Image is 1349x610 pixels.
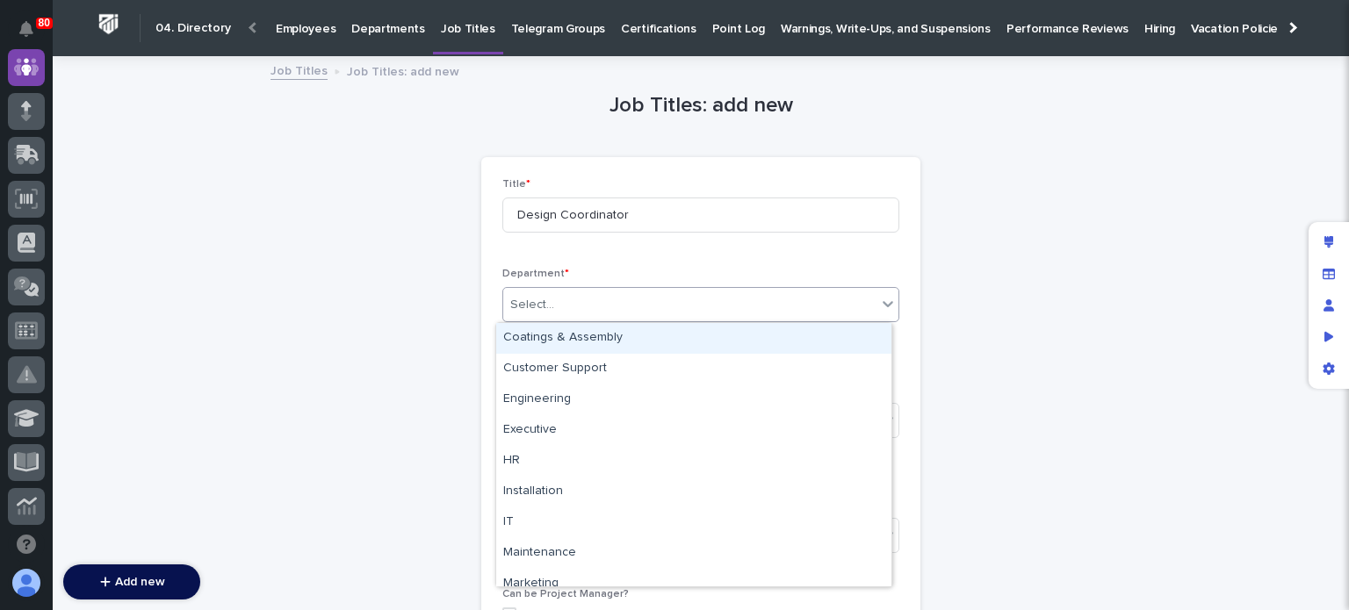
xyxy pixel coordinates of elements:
[496,538,891,569] div: Maintenance
[18,18,53,53] img: Stacker
[22,21,45,49] div: Notifications80
[18,196,49,227] img: 1736555164131-43832dd5-751b-4058-ba23-39d91318e5a0
[496,569,891,599] div: Marketing
[110,284,124,298] div: 🔗
[60,213,222,227] div: We're available if you need us!
[103,276,231,307] a: 🔗Onboarding Call
[496,446,891,477] div: HR
[127,283,224,300] span: Onboarding Call
[155,21,231,36] h2: 04. Directory
[1313,353,1345,384] div: App settings
[11,276,103,307] a: 📖Help Docs
[18,70,320,98] p: Welcome 👋
[502,589,629,599] span: Can be Project Manager?
[35,283,96,300] span: Help Docs
[481,93,920,118] h1: Job Titles: add new
[496,323,891,354] div: Coatings & Assembly
[8,526,45,563] button: Open support chat
[92,8,125,40] img: Workspace Logo
[502,269,569,279] span: Department
[496,415,891,446] div: Executive
[496,354,891,384] div: Customer Support
[496,507,891,538] div: IT
[1313,258,1345,290] div: Manage fields and data
[18,284,32,298] div: 📖
[8,564,45,601] button: users-avatar
[496,477,891,507] div: Installation
[175,326,213,339] span: Pylon
[502,179,530,190] span: Title
[496,384,891,415] div: Engineering
[1313,290,1345,321] div: Manage users
[1313,321,1345,353] div: Preview as
[271,60,328,80] a: Job Titles
[124,325,213,339] a: Powered byPylon
[39,17,50,29] p: 80
[63,564,200,599] button: Add new
[347,61,459,80] p: Job Titles: add new
[8,11,45,47] button: Notifications
[18,98,320,126] p: How can we help?
[60,196,288,213] div: Start new chat
[1313,226,1345,258] div: Edit layout
[510,296,554,314] div: Select...
[299,201,320,222] button: Start new chat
